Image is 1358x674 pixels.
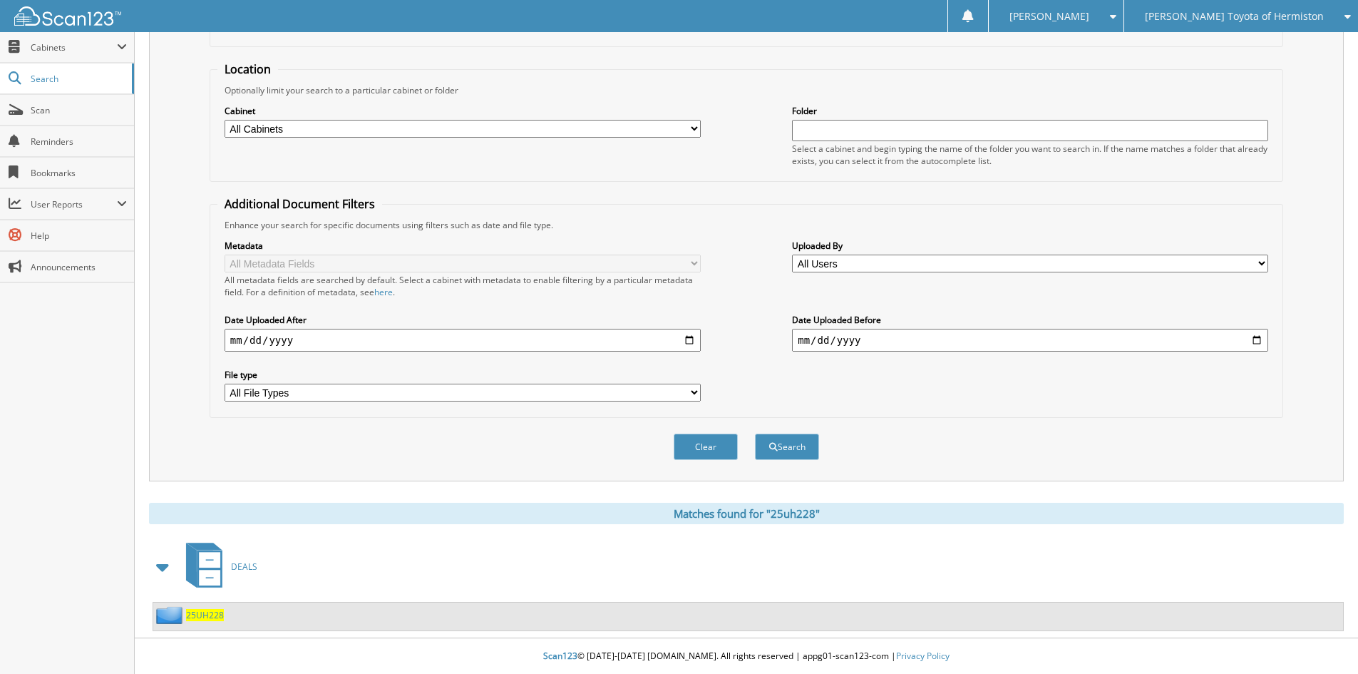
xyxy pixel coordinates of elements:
[225,314,701,326] label: Date Uploaded After
[225,105,701,117] label: Cabinet
[792,329,1268,352] input: end
[1009,12,1089,21] span: [PERSON_NAME]
[217,196,382,212] legend: Additional Document Filters
[31,136,127,148] span: Reminders
[792,143,1268,167] div: Select a cabinet and begin typing the name of the folder you want to search in. If the name match...
[178,538,257,595] a: DEALS
[374,286,393,298] a: here
[31,73,125,85] span: Search
[135,639,1358,674] div: © [DATE]-[DATE] [DOMAIN_NAME]. All rights reserved | appg01-scan123-com |
[896,650,950,662] a: Privacy Policy
[1287,606,1358,674] iframe: Chat Widget
[31,198,117,210] span: User Reports
[1145,12,1324,21] span: [PERSON_NAME] Toyota of Hermiston
[231,561,257,573] span: DEALS
[674,434,738,460] button: Clear
[31,230,127,242] span: Help
[543,650,577,662] span: Scan123
[31,41,117,53] span: Cabinets
[186,609,224,621] a: 25UH228
[792,314,1268,326] label: Date Uploaded Before
[156,606,186,624] img: folder2.png
[31,167,127,179] span: Bookmarks
[14,6,121,26] img: scan123-logo-white.svg
[217,219,1275,231] div: Enhance your search for specific documents using filters such as date and file type.
[31,104,127,116] span: Scan
[225,329,701,352] input: start
[792,105,1268,117] label: Folder
[225,240,701,252] label: Metadata
[755,434,819,460] button: Search
[225,274,701,298] div: All metadata fields are searched by default. Select a cabinet with metadata to enable filtering b...
[149,503,1344,524] div: Matches found for "25uh228"
[31,261,127,273] span: Announcements
[217,61,278,77] legend: Location
[225,369,701,381] label: File type
[792,240,1268,252] label: Uploaded By
[217,84,1275,96] div: Optionally limit your search to a particular cabinet or folder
